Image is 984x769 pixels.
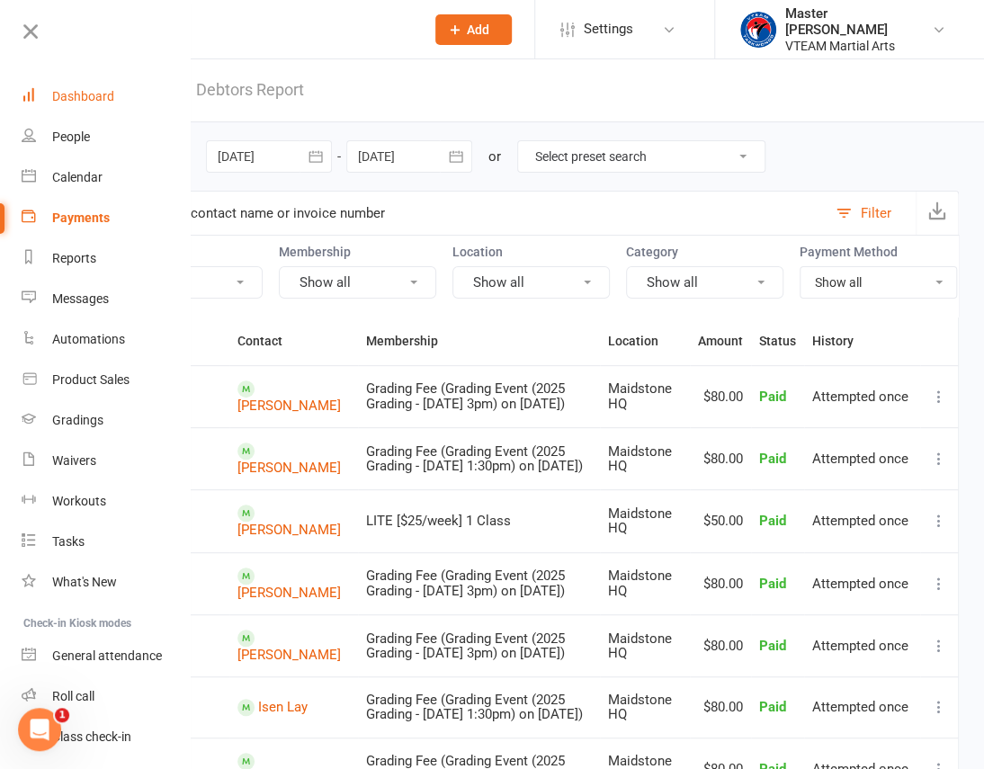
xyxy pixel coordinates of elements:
label: Membership [279,245,436,259]
div: Workouts [52,494,106,508]
input: Search by contact name or invoice number [87,192,827,235]
div: People [52,130,90,144]
span: Grading Fee (Grading Event (2025 Grading - [DATE] 1:30pm) on [DATE]) [366,443,583,475]
span: 1 [55,708,69,722]
th: Membership [358,317,600,364]
button: Show all [626,266,783,299]
a: Product Sales [22,360,192,400]
span: Grading Fee (Grading Event (2025 Grading - [DATE] 1:30pm) on [DATE]) [366,692,583,723]
div: Product Sales [52,372,130,387]
div: Filter [861,202,891,224]
button: Show all [279,266,436,299]
td: $80.00 [690,676,751,738]
label: Category [626,245,783,259]
a: General attendance kiosk mode [22,636,192,676]
td: Maidstone HQ [600,489,690,551]
span: Settings [584,9,633,49]
a: [PERSON_NAME] [237,647,341,663]
a: Gradings [22,400,192,441]
div: Class check-in [52,729,131,744]
div: Automations [52,332,125,346]
a: [PERSON_NAME] [237,584,341,600]
div: Messages [52,291,109,306]
a: People [22,117,192,157]
a: What's New [22,562,192,603]
td: $80.00 [690,427,751,489]
a: Workouts [22,481,192,522]
a: Automations [22,319,192,360]
td: Maidstone HQ [600,427,690,489]
label: Payment Method [800,245,957,259]
th: Status [751,317,804,364]
td: Maidstone HQ [600,614,690,676]
th: Location [600,317,690,364]
span: Paid [759,451,786,467]
a: Debtors Report [196,59,304,121]
span: Paid [759,699,786,715]
span: Attempted once [812,389,908,405]
button: Show all [452,266,610,299]
a: Messages [22,279,192,319]
div: Reports [52,251,96,265]
div: Master [PERSON_NAME] [785,5,932,38]
div: Gradings [52,413,103,427]
span: Grading Fee (Grading Event (2025 Grading - [DATE] 3pm) on [DATE]) [366,568,565,599]
div: General attendance [52,648,162,663]
button: Filter [827,192,916,235]
a: Waivers [22,441,192,481]
div: VTEAM Martial Arts [785,38,932,54]
label: Location [452,245,610,259]
span: Grading Fee (Grading Event (2025 Grading - [DATE] 3pm) on [DATE]) [366,630,565,662]
a: Dashboard [22,76,192,117]
span: Attempted once [812,513,908,529]
span: Grading Fee (Grading Event (2025 Grading - [DATE] 3pm) on [DATE]) [366,380,565,412]
td: Maidstone HQ [600,552,690,614]
span: Attempted once [812,638,908,654]
div: What's New [52,575,117,589]
a: Isen Lay [258,699,308,715]
td: $80.00 [690,552,751,614]
td: Maidstone HQ [600,365,690,427]
div: Roll call [52,689,94,703]
a: Payments [22,198,192,238]
span: Attempted once [812,451,908,467]
div: Dashboard [52,89,114,103]
td: $80.00 [690,614,751,676]
a: Tasks [22,522,192,562]
div: Tasks [52,534,85,549]
div: or [488,146,501,167]
a: Roll call [22,676,192,717]
span: Add [467,22,489,37]
span: LITE [$25/week] 1 Class [366,513,511,529]
input: Search... [106,17,412,42]
span: Paid [759,638,786,654]
a: Calendar [22,157,192,198]
th: History [804,317,920,364]
div: Calendar [52,170,103,184]
td: $80.00 [690,365,751,427]
span: Paid [759,513,786,529]
a: [PERSON_NAME] [237,398,341,414]
iframe: Intercom live chat [18,708,61,751]
span: Attempted once [812,699,908,715]
span: Attempted once [812,576,908,592]
span: Paid [759,389,786,405]
button: Add [435,14,512,45]
td: Maidstone HQ [600,676,690,738]
a: Class kiosk mode [22,717,192,757]
div: Waivers [52,453,96,468]
a: Reports [22,238,192,279]
th: Contact [229,317,358,364]
th: Amount [690,317,751,364]
img: thumb_image1628552580.png [740,12,776,48]
a: [PERSON_NAME] [237,522,341,538]
td: $50.00 [690,489,751,551]
span: Paid [759,576,786,592]
div: Payments [52,210,110,225]
a: [PERSON_NAME] [237,460,341,476]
